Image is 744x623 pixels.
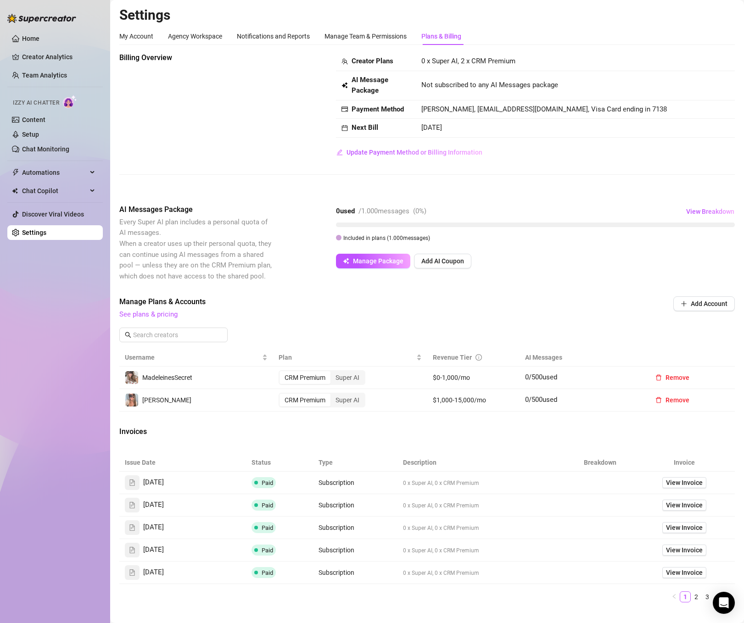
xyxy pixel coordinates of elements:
span: delete [655,397,662,403]
th: Type [313,454,397,472]
a: Content [22,116,45,123]
span: plus [681,300,687,307]
span: Remove [666,396,689,404]
span: [DATE] [143,567,164,578]
li: 3 [702,591,713,602]
th: Status [246,454,313,472]
td: Subscription [313,494,397,517]
th: Breakdown [566,454,634,472]
strong: 0 used [336,207,355,215]
li: 2 [691,591,702,602]
span: 0 / 500 used [525,395,557,404]
div: Manage Team & Permissions [324,31,407,41]
div: Plans & Billing [421,31,461,41]
th: Username [119,349,273,367]
th: Issue Date [119,454,246,472]
td: 0 x Super AI, 0 x CRM Premium [397,539,566,562]
span: View Invoice [666,567,703,578]
a: 3 [702,592,712,602]
span: 0 / 500 used [525,373,557,381]
span: [DATE] [143,477,164,488]
span: Invoices [119,426,274,437]
span: [PERSON_NAME], [EMAIL_ADDRESS][DOMAIN_NAME], Visa Card ending in 7138 [421,105,667,113]
div: Agency Workspace [168,31,222,41]
strong: Creator Plans [352,57,393,65]
span: View Invoice [666,500,703,510]
span: file-text [129,502,135,508]
td: $1,000-15,000/mo [427,389,520,412]
span: Revenue Tier [433,354,472,361]
span: Add Account [691,300,727,307]
span: calendar [341,125,348,131]
span: info-circle [475,354,482,361]
span: MadeleinesSecret [142,374,192,381]
div: Notifications and Reports [237,31,310,41]
span: Paid [262,569,273,576]
strong: AI Message Package [352,76,388,95]
span: Remove [666,374,689,381]
td: $0-1,000/mo [427,367,520,389]
div: Super AI [330,371,364,384]
span: edit [336,149,343,156]
li: Previous Page [669,591,680,602]
th: Invoice [634,454,735,472]
a: Setup [22,131,39,138]
input: Search creators [133,330,215,340]
span: file-text [129,569,135,576]
span: Included in plans ( 1.000 messages) [343,235,430,241]
span: file-text [129,547,135,553]
div: segmented control [279,370,365,385]
td: 0 x Super AI, 0 x CRM Premium [397,472,566,494]
td: Subscription [313,517,397,539]
span: [DATE] [143,522,164,533]
button: Update Payment Method or Billing Information [336,145,483,160]
span: left [671,594,677,599]
td: Subscription [313,562,397,584]
span: [DATE] [143,545,164,556]
h2: Settings [119,6,735,24]
span: Chat Copilot [22,184,87,198]
li: Next Page [724,591,735,602]
span: ( 0 %) [413,207,426,215]
span: 0 x Super AI, 0 x CRM Premium [403,570,479,576]
th: Description [397,454,566,472]
span: search [125,332,131,338]
span: Billing Overview [119,52,274,63]
span: 0 x Super AI, 0 x CRM Premium [403,547,479,554]
img: logo-BBDzfeDw.svg [7,14,76,23]
span: View Invoice [666,523,703,533]
span: Paid [262,524,273,531]
span: Paid [262,502,273,509]
span: Paid [262,547,273,554]
span: 0 x Super AI, 0 x CRM Premium [403,502,479,509]
a: Chat Monitoring [22,145,69,153]
span: 0 x Super AI, 0 x CRM Premium [403,480,479,486]
span: / 1.000 messages [358,207,409,215]
a: Team Analytics [22,72,67,79]
span: [DATE] [143,500,164,511]
a: 1 [680,592,690,602]
li: 4 [713,591,724,602]
a: Creator Analytics [22,50,95,64]
img: Fiona [125,394,138,406]
span: Not subscribed to any AI Messages package [421,80,558,91]
img: AI Chatter [63,95,77,108]
span: [PERSON_NAME] [142,396,191,404]
img: MadeleinesSecret [125,371,138,384]
span: credit-card [341,106,348,112]
a: Home [22,35,39,42]
span: Add AI Coupon [421,257,464,265]
span: View Invoice [666,478,703,488]
span: thunderbolt [12,169,19,176]
button: Add Account [673,296,735,311]
a: View Invoice [662,477,706,488]
button: Add AI Coupon [414,254,471,268]
button: Remove [648,370,697,385]
th: Plan [273,349,427,367]
a: View Invoice [662,522,706,533]
span: Manage Plans & Accounts [119,296,611,307]
span: 0 x Super AI, 0 x CRM Premium [403,525,479,531]
button: left [669,591,680,602]
a: Settings [22,229,46,236]
span: View Breakdown [686,208,734,215]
